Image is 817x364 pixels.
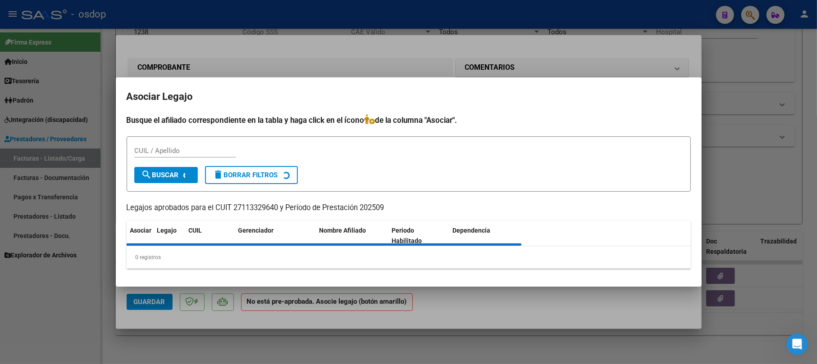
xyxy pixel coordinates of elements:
datatable-header-cell: Nombre Afiliado [316,221,388,251]
div: 0 registros [127,246,691,269]
span: Nombre Afiliado [319,227,366,234]
span: Gerenciador [238,227,274,234]
button: Buscar [134,167,198,183]
span: Borrar Filtros [213,171,278,179]
mat-icon: delete [213,169,224,180]
h2: Asociar Legajo [127,88,691,105]
h4: Busque el afiliado correspondiente en la tabla y haga click en el ícono de la columna "Asociar". [127,114,691,126]
span: CUIL [189,227,202,234]
datatable-header-cell: Legajo [154,221,185,251]
span: Dependencia [452,227,490,234]
datatable-header-cell: Gerenciador [235,221,316,251]
datatable-header-cell: Periodo Habilitado [388,221,449,251]
button: Borrar Filtros [205,166,298,184]
p: Legajos aprobados para el CUIT 27113329640 y Período de Prestación 202509 [127,202,691,214]
span: Legajo [157,227,177,234]
datatable-header-cell: Asociar [127,221,154,251]
datatable-header-cell: CUIL [185,221,235,251]
span: Periodo Habilitado [392,227,422,244]
span: Asociar [130,227,152,234]
datatable-header-cell: Dependencia [449,221,521,251]
mat-icon: search [141,169,152,180]
span: Buscar [141,171,179,179]
iframe: Intercom live chat [786,333,808,355]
